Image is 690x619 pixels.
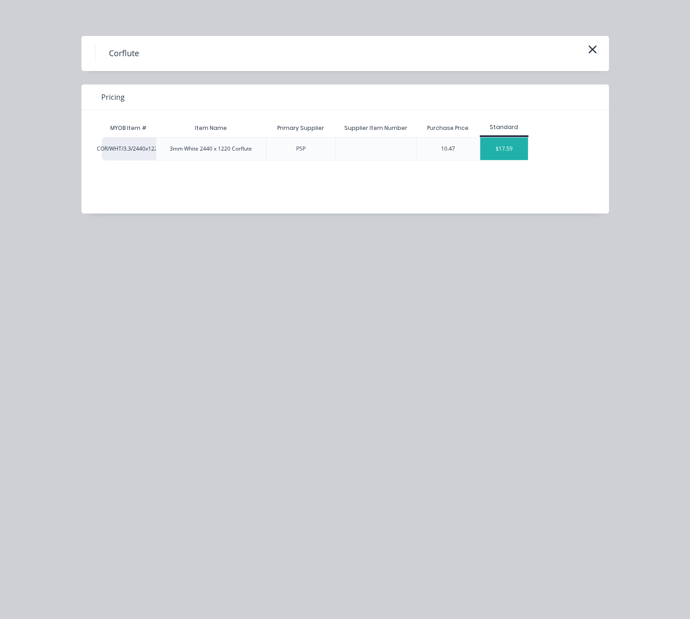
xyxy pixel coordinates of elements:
[270,117,331,139] div: Primary Supplier
[480,138,528,160] div: $17.59
[102,137,156,160] div: COR/WHT/3.3/2440x1220
[101,92,125,102] span: Pricing
[170,145,252,153] div: 3mm White 2440 x 1220 Corflute
[337,117,415,139] div: Supplier Item Number
[102,119,156,137] div: MYOB Item #
[95,45,153,62] h4: Corflute
[441,145,455,153] div: 10.47
[188,117,234,139] div: Item Name
[480,123,529,131] div: Standard
[420,117,476,139] div: Purchase Price
[296,145,306,153] div: PSP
